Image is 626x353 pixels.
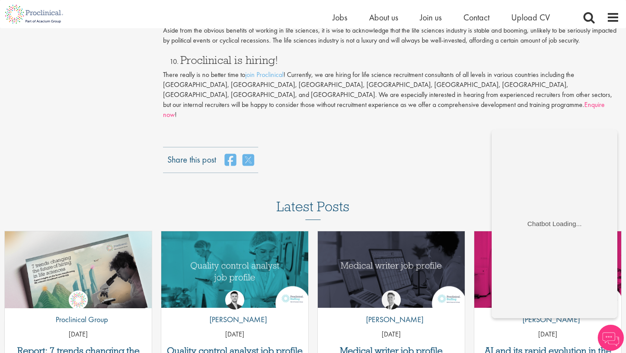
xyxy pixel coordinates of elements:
p: There really is no better time to ! Currently, we are hiring for life science recruitment consult... [163,70,619,120]
img: Chatbot [598,325,624,351]
a: Link to a post [5,231,152,308]
h3: Proclinical is hiring! [180,54,619,66]
a: Link to a post [474,231,621,308]
a: Link to a post [161,231,308,308]
a: Joshua Godden [PERSON_NAME] [203,290,267,330]
a: join Proclinical [245,70,283,79]
p: [PERSON_NAME] [203,314,267,325]
a: Contact [463,12,489,23]
img: quality control analyst job profile [161,231,308,308]
a: share on facebook [225,153,236,167]
a: George Watson [PERSON_NAME] [360,290,423,330]
p: [PERSON_NAME] [360,314,423,325]
h3: Latest Posts [276,199,350,220]
a: share on twitter [243,153,254,167]
label: Share this post [167,153,216,160]
p: Aside from the obvious benefits of working in life sciences, it is wise to acknowledge that the l... [163,26,619,46]
img: Joshua Godden [225,290,244,310]
p: [DATE] [318,330,465,340]
img: AI and Its Impact on the Medical Device Industry | Proclinical [474,231,621,308]
img: Proclinical Group [69,290,88,310]
a: Upload CV [511,12,550,23]
img: George Watson [382,290,401,310]
div: Chatbot Loading... [42,107,106,116]
p: [DATE] [474,330,621,340]
p: [PERSON_NAME] [516,314,580,325]
a: About us [369,12,398,23]
p: [DATE] [161,330,308,340]
a: Join us [420,12,442,23]
p: [DATE] [5,330,152,340]
a: Proclinical Group Proclinical Group [49,290,108,330]
p: Proclinical Group [49,314,108,325]
a: Enquire now [163,100,605,119]
img: Proclinical: Life sciences hiring trends report 2025 [5,231,152,314]
img: Medical writer job profile [318,231,465,308]
a: Link to a post [318,231,465,308]
a: Jobs [333,12,347,23]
